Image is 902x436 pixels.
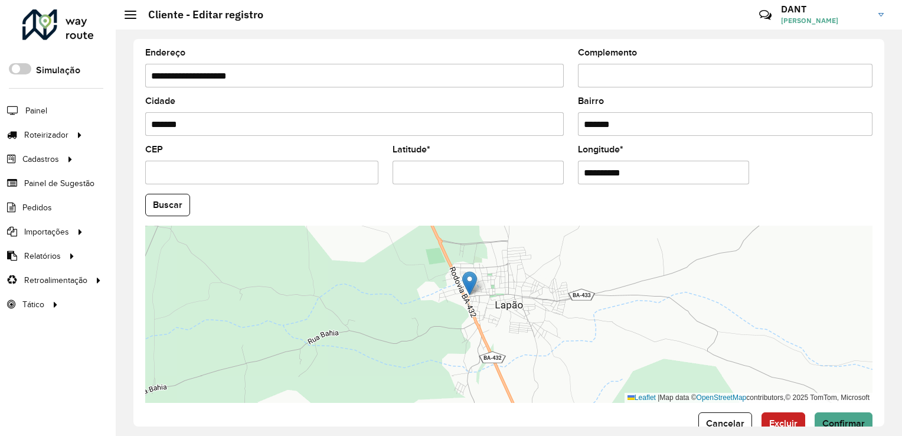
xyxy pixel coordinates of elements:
[697,393,747,402] a: OpenStreetMap
[781,4,870,15] h3: DANT
[145,94,175,108] label: Cidade
[145,142,163,157] label: CEP
[145,194,190,216] button: Buscar
[145,45,185,60] label: Endereço
[25,105,47,117] span: Painel
[22,153,59,165] span: Cadastros
[22,298,44,311] span: Tático
[706,418,744,428] span: Cancelar
[24,250,61,262] span: Relatórios
[762,412,805,435] button: Excluir
[24,226,69,238] span: Importações
[628,393,656,402] a: Leaflet
[769,418,798,428] span: Excluir
[24,129,68,141] span: Roteirizador
[822,418,865,428] span: Confirmar
[698,412,752,435] button: Cancelar
[24,274,87,287] span: Retroalimentação
[815,412,872,435] button: Confirmar
[625,393,872,403] div: Map data © contributors,© 2025 TomTom, Microsoft
[781,15,870,26] span: [PERSON_NAME]
[136,8,263,21] h2: Cliente - Editar registro
[22,201,52,214] span: Pedidos
[462,271,477,295] img: Marker
[24,177,94,190] span: Painel de Sugestão
[578,142,623,157] label: Longitude
[578,45,637,60] label: Complemento
[393,142,430,157] label: Latitude
[658,393,659,402] span: |
[753,2,778,28] a: Contato Rápido
[36,63,80,77] label: Simulação
[578,94,604,108] label: Bairro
